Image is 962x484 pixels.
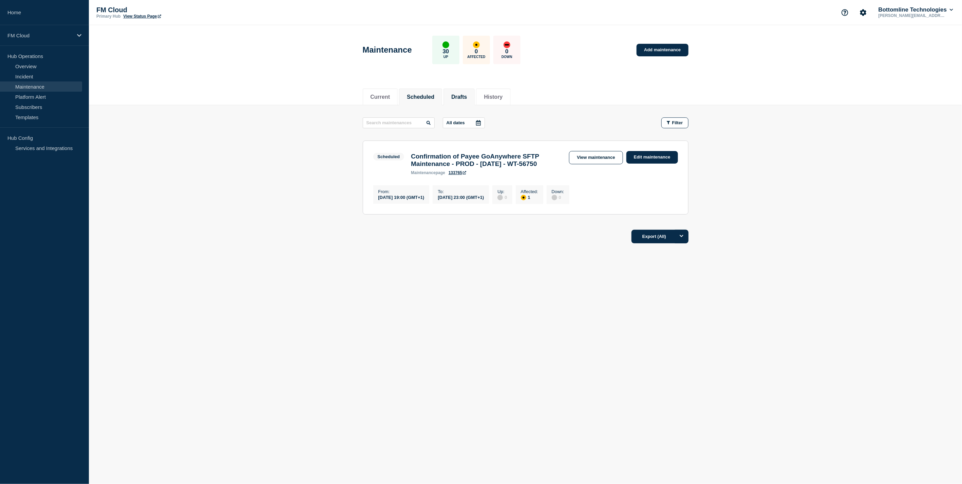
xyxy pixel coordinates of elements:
div: affected [473,41,480,48]
p: 0 [475,48,478,55]
a: View Status Page [123,14,161,19]
div: disabled [552,195,557,200]
div: Scheduled [378,154,400,159]
div: [DATE] 19:00 (GMT+1) [378,194,425,200]
p: FM Cloud [7,33,73,38]
button: Filter [661,117,689,128]
button: Support [838,5,852,20]
input: Search maintenances [363,117,435,128]
a: Edit maintenance [626,151,678,164]
div: 0 [497,194,507,200]
p: 0 [505,48,508,55]
p: Down [502,55,512,59]
p: All dates [447,120,465,125]
p: [PERSON_NAME][EMAIL_ADDRESS][PERSON_NAME][DOMAIN_NAME] [877,13,948,18]
p: Affected [467,55,485,59]
span: Filter [672,120,683,125]
h1: Maintenance [363,45,412,55]
button: Options [675,230,689,243]
button: Account settings [856,5,870,20]
div: disabled [497,195,503,200]
p: Primary Hub [96,14,120,19]
div: down [504,41,510,48]
p: Affected : [521,189,538,194]
button: Bottomline Technologies [877,6,955,13]
button: Current [371,94,390,100]
a: View maintenance [569,151,623,164]
div: affected [521,195,526,200]
p: FM Cloud [96,6,232,14]
a: 133765 [449,170,466,175]
div: 0 [552,194,564,200]
div: 1 [521,194,538,200]
p: Up [444,55,448,59]
button: Drafts [451,94,467,100]
span: maintenance [411,170,436,175]
button: Export (All) [631,230,689,243]
p: Up : [497,189,507,194]
button: All dates [443,117,485,128]
p: page [411,170,445,175]
p: 30 [442,48,449,55]
div: up [442,41,449,48]
button: History [484,94,503,100]
button: Scheduled [407,94,434,100]
h3: Confirmation of Payee GoAnywhere SFTP Maintenance - PROD - [DATE] - WT-56750 [411,153,562,168]
a: Add maintenance [637,44,688,56]
p: To : [438,189,484,194]
div: [DATE] 23:00 (GMT+1) [438,194,484,200]
p: From : [378,189,425,194]
p: Down : [552,189,564,194]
